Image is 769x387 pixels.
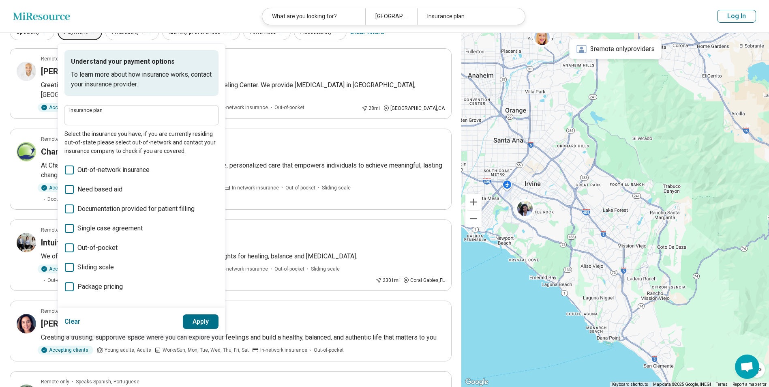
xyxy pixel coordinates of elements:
h3: [PERSON_NAME] [41,318,105,329]
span: Documentation provided for patient filling [47,196,139,203]
div: 2301 mi [375,277,400,284]
p: To learn more about how insurance works, contact your insurance provider. [71,70,212,89]
span: Sliding scale [77,262,114,272]
div: [GEOGRAPHIC_DATA], [GEOGRAPHIC_DATA] [365,8,417,25]
span: In-network insurance [221,104,268,111]
label: Insurance plan [69,108,214,113]
span: Out-of-pocket [274,265,304,273]
h3: [PERSON_NAME] [41,66,105,77]
p: Remote or In-person [41,226,86,234]
span: Documentation provided for patient filling [77,204,195,214]
span: Sliding scale [311,265,340,273]
button: Zoom out [465,211,482,227]
span: In-network insurance [232,184,279,191]
p: Remote only [41,378,69,385]
button: Log In [717,10,756,23]
p: Remote only [41,307,69,315]
div: Accepting clients [38,103,93,112]
p: We offer counseling to empower you with clear and practical insights for healing, balance and [ME... [41,252,445,261]
button: Zoom in [465,194,482,210]
div: 28 mi [361,105,380,112]
h3: Intuitive Counseling [41,237,114,248]
div: Coral Gables , FL [403,277,445,284]
p: Select the insurance you have, if you are currently residing out-of-state please select out-of-ne... [64,130,218,155]
button: Apply [183,314,219,329]
div: Accepting clients [38,346,93,355]
span: Out-of-pocket [285,184,315,191]
span: Out-of-pocket [274,104,304,111]
p: Remote only [41,135,69,143]
span: Young adults, Adults [105,346,151,354]
p: Creating a trusting, supportive space where you can explore your feelings and build a healthy, ba... [41,333,445,342]
div: What are you looking for? [262,8,365,25]
div: [GEOGRAPHIC_DATA] , CA [383,105,445,112]
p: At Change Within Reach, our mission is to provide compassionate, personalized care that empowers ... [41,161,445,180]
span: Map data ©2025 Google, INEGI [653,382,711,387]
span: Sliding scale [322,184,351,191]
span: Out-of-network insurance [77,165,150,175]
span: Speaks Spanish, Portuguese [76,378,139,385]
a: Report a map error [733,382,767,387]
div: Insurance plan [417,8,520,25]
p: Remote or In-person [41,55,86,62]
p: Greetings! I am the founder & clinical director of Daybreak Counseling Center. We provide [MEDICA... [41,80,445,100]
span: Single case agreement [77,224,143,233]
div: Accepting clients [38,264,93,273]
span: In-network insurance [260,346,307,354]
span: Package pricing [77,282,123,292]
span: Out-of-pocket [77,243,118,253]
a: Terms (opens in new tab) [716,382,728,387]
span: Works Sun, Mon, Tue, Wed, Thu, Fri, Sat [163,346,249,354]
span: Out-of-pocket [314,346,344,354]
div: Open chat [735,355,759,379]
span: In-network insurance [221,265,268,273]
button: Clear [64,314,81,329]
span: Need based aid [77,185,122,194]
p: Understand your payment options [71,57,212,67]
span: Out-of-network insurance [47,277,104,284]
div: 3 remote only providers [569,39,661,59]
div: Accepting clients [38,183,93,192]
h3: Change Within Reach Inc [41,146,133,157]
